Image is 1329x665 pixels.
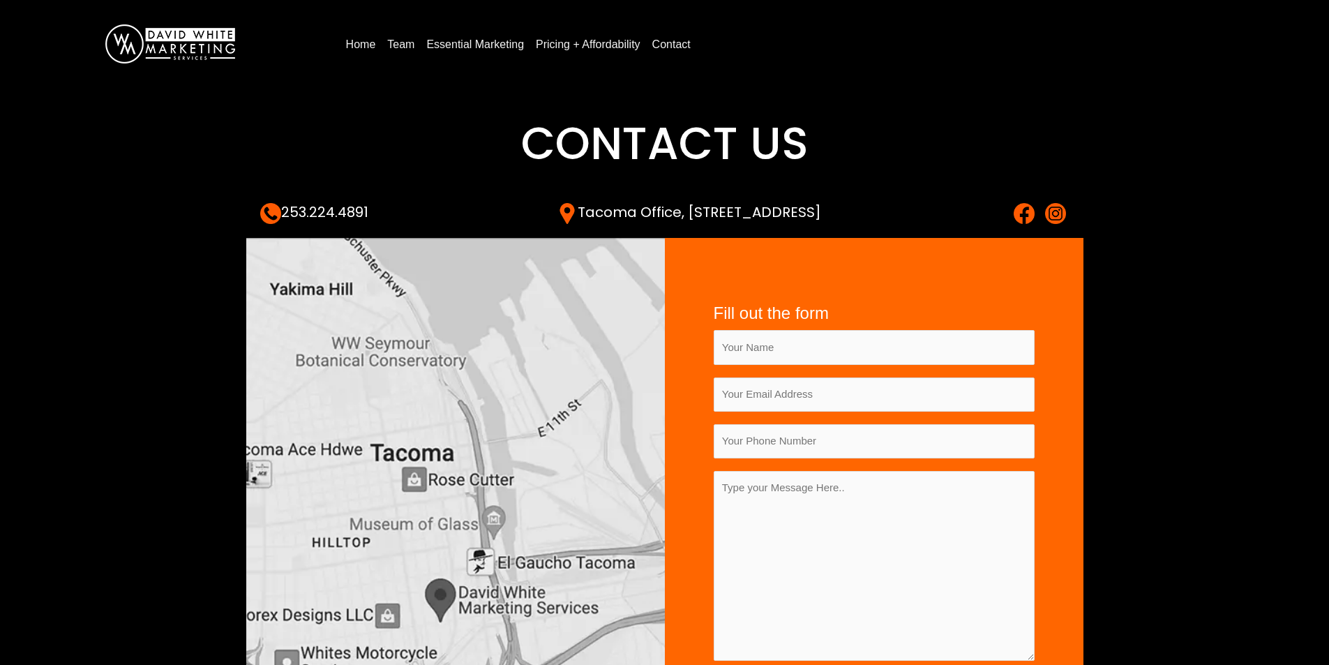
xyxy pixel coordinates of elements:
input: Your Name [714,330,1035,364]
img: DavidWhite-Marketing-Logo [105,24,235,63]
a: Home [340,33,382,56]
a: Team [382,33,420,56]
span: Contact Us [521,112,809,174]
a: Pricing + Affordability [530,33,646,56]
nav: Menu [340,33,1301,56]
h4: Fill out the form [714,304,1035,324]
a: DavidWhite-Marketing-Logo [105,37,235,49]
input: Your Phone Number [714,424,1035,458]
a: Tacoma Office, [STREET_ADDRESS] [557,202,821,222]
a: Essential Marketing [421,33,530,56]
a: Contact [647,33,696,56]
a: 253.224.4891 [260,202,368,222]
